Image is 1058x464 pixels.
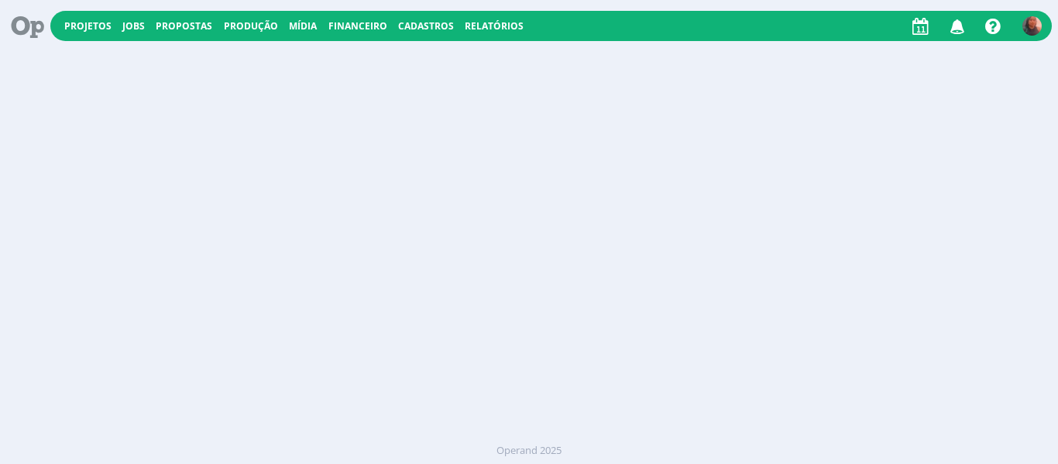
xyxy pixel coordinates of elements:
a: Produção [224,19,278,33]
img: C [1022,16,1042,36]
a: Propostas [156,19,212,33]
button: Projetos [60,20,116,33]
span: Cadastros [398,19,454,33]
button: Cadastros [393,20,459,33]
button: Propostas [151,20,217,33]
a: Projetos [64,19,112,33]
button: Relatórios [460,20,528,33]
a: Relatórios [465,19,524,33]
button: Mídia [284,20,321,33]
button: Financeiro [324,20,392,33]
a: Financeiro [328,19,387,33]
button: C [1022,12,1043,40]
button: Produção [219,20,283,33]
button: Jobs [118,20,149,33]
a: Mídia [289,19,317,33]
a: Jobs [122,19,145,33]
